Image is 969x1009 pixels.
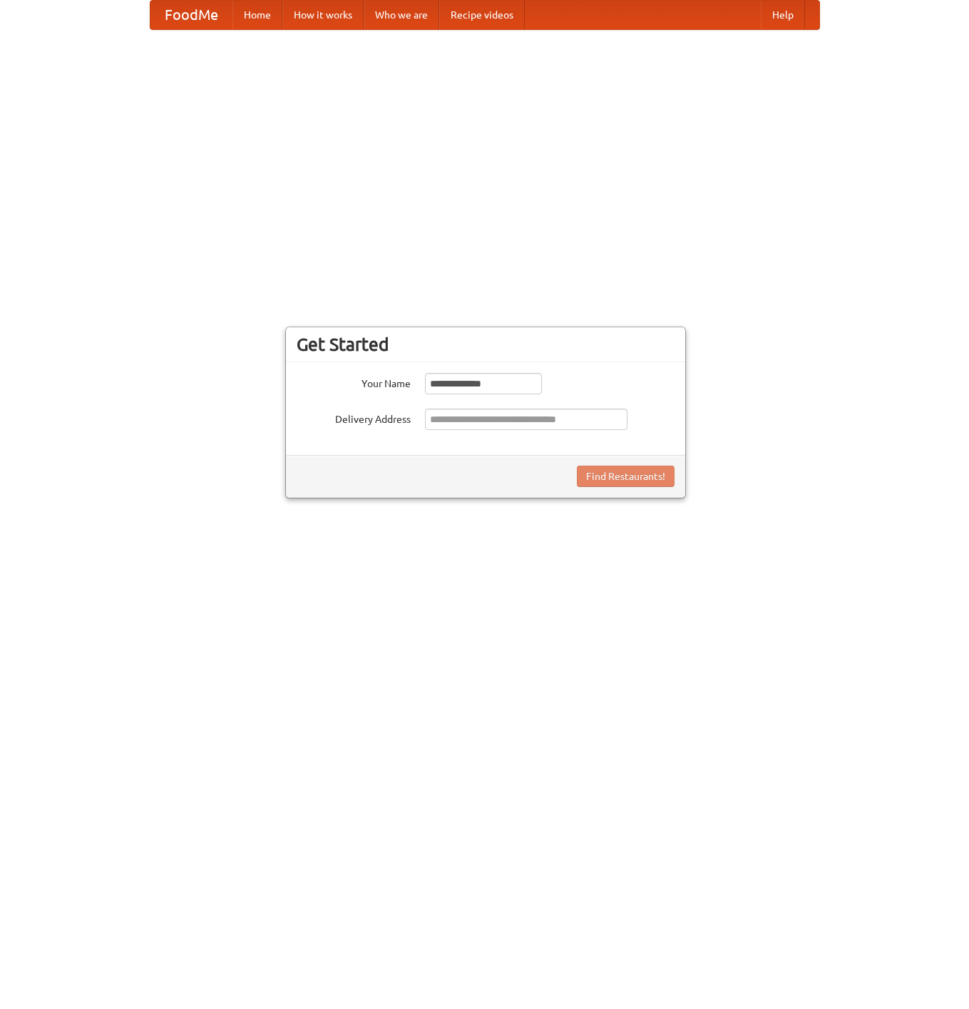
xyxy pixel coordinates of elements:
label: Delivery Address [297,409,411,426]
label: Your Name [297,373,411,391]
button: Find Restaurants! [577,466,675,487]
a: How it works [282,1,364,29]
a: Who we are [364,1,439,29]
h3: Get Started [297,334,675,355]
a: Recipe videos [439,1,525,29]
a: Help [761,1,805,29]
a: Home [232,1,282,29]
a: FoodMe [150,1,232,29]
